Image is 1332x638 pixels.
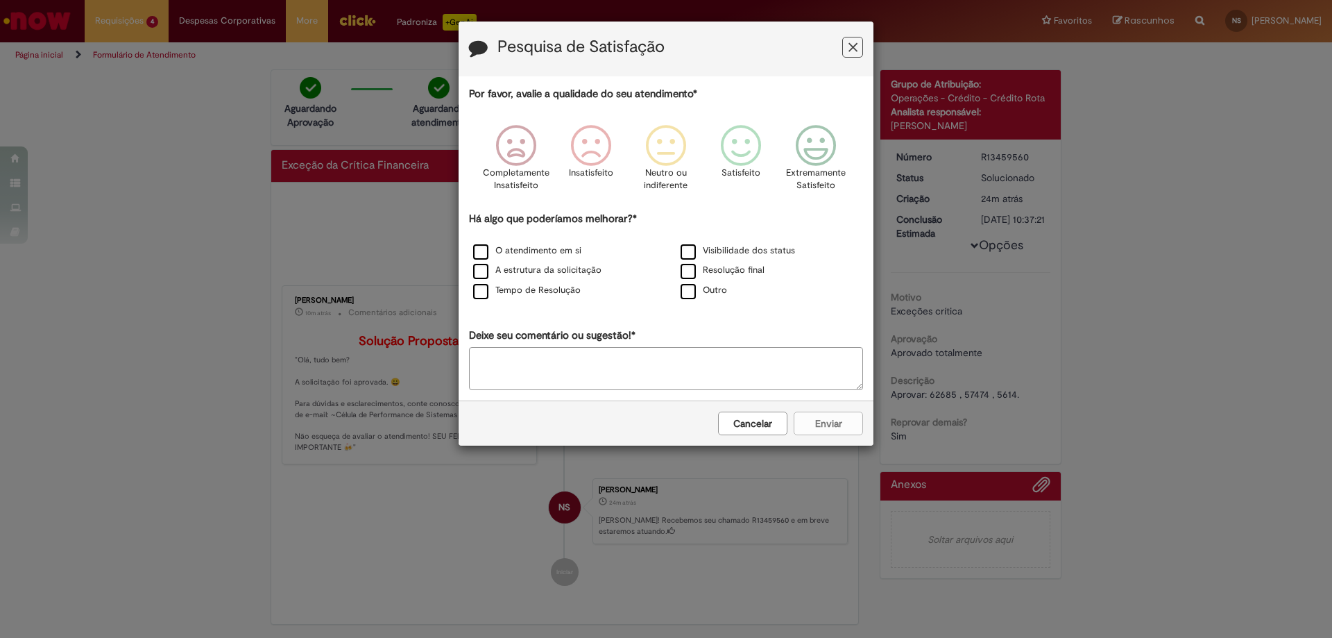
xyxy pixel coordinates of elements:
[473,284,581,297] label: Tempo de Resolução
[497,38,665,56] label: Pesquisa de Satisfação
[681,284,727,297] label: Outro
[469,87,697,101] label: Por favor, avalie a qualidade do seu atendimento*
[473,244,581,258] label: O atendimento em si
[780,115,851,210] div: Extremamente Satisfeito
[631,115,701,210] div: Neutro ou indiferente
[706,115,776,210] div: Satisfeito
[569,167,613,180] p: Insatisfeito
[469,328,635,343] label: Deixe seu comentário ou sugestão!*
[721,167,760,180] p: Satisfeito
[473,264,601,277] label: A estrutura da solicitação
[681,244,795,258] label: Visibilidade dos status
[556,115,626,210] div: Insatisfeito
[483,167,549,192] p: Completamente Insatisfeito
[718,412,787,435] button: Cancelar
[786,167,846,192] p: Extremamente Satisfeito
[469,212,863,301] div: Há algo que poderíamos melhorar?*
[480,115,551,210] div: Completamente Insatisfeito
[641,167,691,192] p: Neutro ou indiferente
[681,264,765,277] label: Resolução final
